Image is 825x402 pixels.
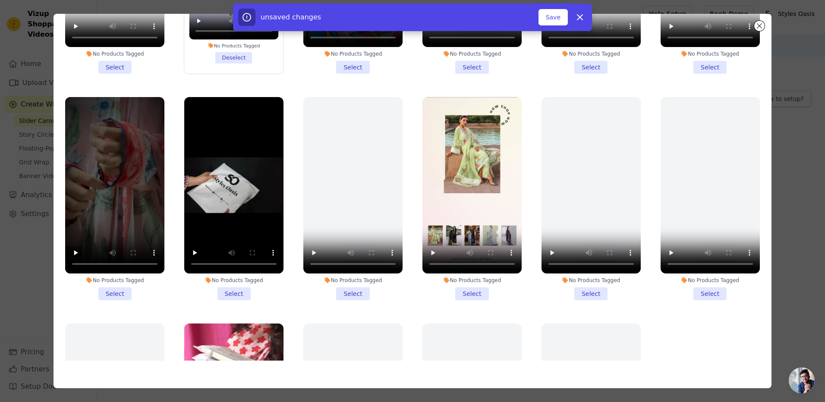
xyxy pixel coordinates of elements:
div: Open chat [789,367,815,393]
div: No Products Tagged [422,50,522,57]
div: No Products Tagged [65,277,164,284]
div: No Products Tagged [189,43,279,49]
div: No Products Tagged [661,277,760,284]
div: No Products Tagged [184,277,283,284]
div: No Products Tagged [542,277,641,284]
div: No Products Tagged [542,50,641,57]
div: No Products Tagged [661,50,760,57]
div: No Products Tagged [303,50,403,57]
div: No Products Tagged [303,277,403,284]
div: No Products Tagged [65,50,164,57]
button: Save [538,9,568,25]
span: unsaved changes [261,13,321,21]
div: No Products Tagged [422,277,522,284]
